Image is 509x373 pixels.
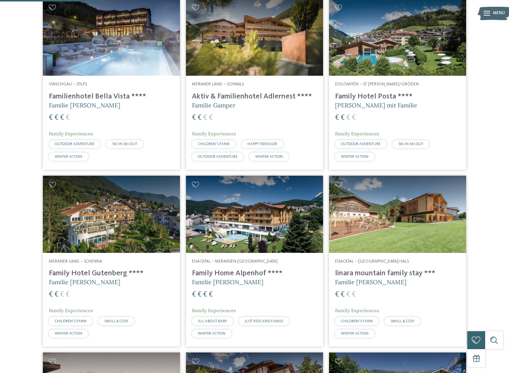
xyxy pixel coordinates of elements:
a: Familienhotels gesucht? Hier findet ihr die besten! Eisacktal – [GEOGRAPHIC_DATA]/Vals linara mou... [329,176,466,347]
span: SKI-IN SKI-OUT [398,142,423,146]
span: Familie [PERSON_NAME] [49,278,120,286]
span: € [341,291,345,298]
h4: Familienhotel Bella Vista **** [49,92,174,101]
span: WINTER ACTION [255,155,283,159]
span: Dolomiten – St. [PERSON_NAME]/Gröden [335,82,419,87]
h4: Aktiv & Familienhotel Adlernest **** [192,92,317,101]
span: Vinschgau – Stilfs [49,82,87,87]
span: € [54,114,59,122]
span: € [54,291,59,298]
a: Familienhotels gesucht? Hier findet ihr die besten! Meraner Land – Schenna Family Hotel Gutenberg... [43,176,180,347]
span: Family Experiences [192,307,236,314]
span: € [352,114,356,122]
span: € [66,114,70,122]
span: € [197,291,202,298]
span: Familie [PERSON_NAME] [335,278,407,286]
span: € [203,114,207,122]
span: Meraner Land – Schenna [49,259,102,264]
span: € [352,291,356,298]
span: € [335,291,339,298]
span: CHILDREN’S FARM [198,142,230,146]
img: Family Home Alpenhof **** [186,176,323,253]
span: CHILDREN’S FARM [341,319,373,323]
span: WINTER ACTION [55,155,82,159]
span: Family Experiences [49,131,93,137]
span: Familie Gamper [192,101,235,109]
span: € [346,291,350,298]
span: WINTER ACTION [341,155,369,159]
span: SKI-IN SKI-OUT [112,142,137,146]
img: Family Hotel Gutenberg **** [43,176,180,253]
span: Family Experiences [335,131,379,137]
span: JUST KIDS AND FAMILY [245,319,283,323]
span: € [346,114,350,122]
span: [PERSON_NAME] mit Familie [335,101,417,109]
span: Meraner Land – Schnals [192,82,244,87]
span: OUTDOOR ADVENTURE [55,142,94,146]
h4: linara mountain family stay *** [335,269,460,278]
h4: Family Hotel Gutenberg **** [49,269,174,278]
span: € [60,291,64,298]
span: ALL ABOUT BABY [198,319,227,323]
span: € [192,291,196,298]
span: OUTDOOR ADVENTURE [198,155,237,159]
span: € [203,291,207,298]
span: Family Experiences [192,131,236,137]
span: WINTER ACTION [55,332,82,335]
span: CHILDREN’S FARM [55,319,86,323]
span: € [335,114,339,122]
span: Familie [PERSON_NAME] [49,101,120,109]
span: Family Experiences [49,307,93,314]
span: € [49,114,53,122]
span: € [209,114,213,122]
span: Familie [PERSON_NAME] [192,278,263,286]
span: Family Experiences [335,307,379,314]
span: € [197,114,202,122]
span: € [66,291,70,298]
span: € [209,291,213,298]
span: HAPPY TEENAGER [247,142,277,146]
span: Eisacktal – [GEOGRAPHIC_DATA]/Vals [335,259,409,264]
a: Familienhotels gesucht? Hier findet ihr die besten! Eisacktal – Meransen-[GEOGRAPHIC_DATA] Family... [186,176,323,347]
span: Eisacktal – Meransen-[GEOGRAPHIC_DATA] [192,259,278,264]
span: € [49,291,53,298]
span: SMALL & COSY [391,319,414,323]
span: WINTER ACTION [198,332,225,335]
h4: Family Hotel Posta **** [335,92,460,101]
span: WINTER ACTION [341,332,369,335]
span: OUTDOOR ADVENTURE [341,142,380,146]
span: € [341,114,345,122]
img: Familienhotels gesucht? Hier findet ihr die besten! [329,176,466,253]
span: SMALL & COSY [104,319,128,323]
span: € [60,114,64,122]
h4: Family Home Alpenhof **** [192,269,317,278]
span: € [192,114,196,122]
